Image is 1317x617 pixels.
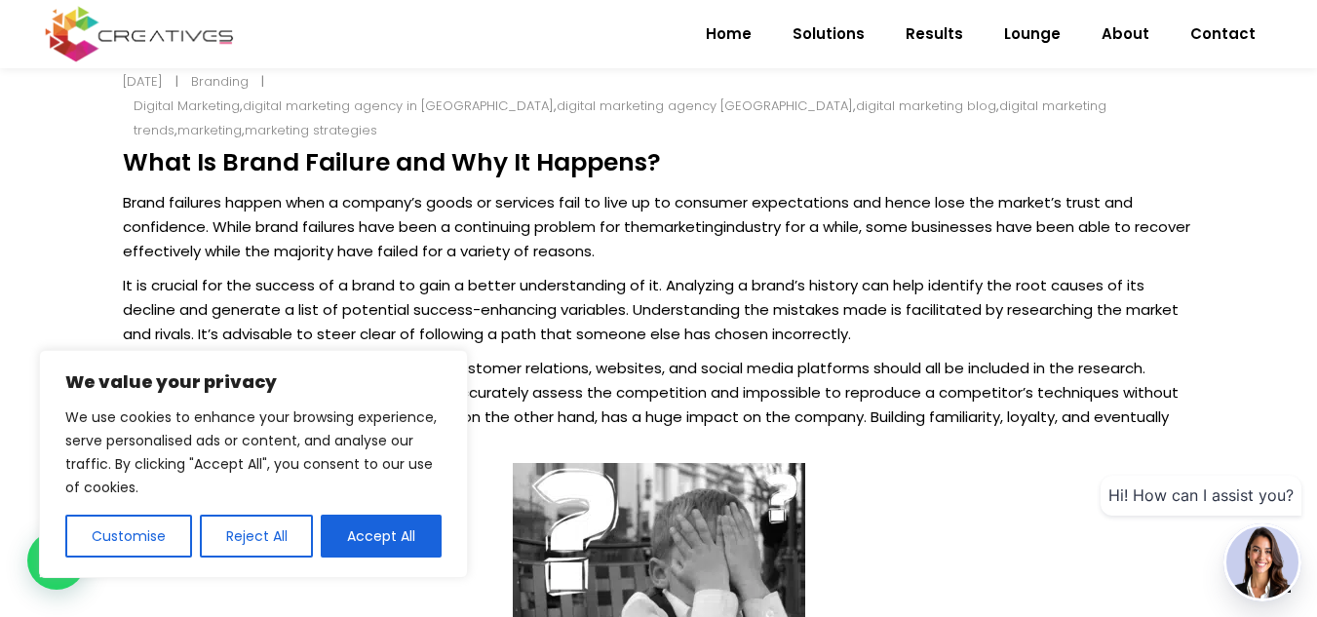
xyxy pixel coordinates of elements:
[123,190,1195,263] p: Brand failures happen when a company’s goods or services fail to live up to consumer expectations...
[123,356,1195,453] p: Products, services, target markets, strategy, customer relations, websites, and social media plat...
[134,96,1106,139] a: digital marketing trends
[706,9,752,59] span: Home
[41,4,238,64] img: Creatives
[321,515,442,558] button: Accept All
[1081,9,1170,59] a: About
[685,9,772,59] a: Home
[65,515,192,558] button: Customise
[1004,9,1061,59] span: Lounge
[65,405,442,499] p: We use cookies to enhance your browsing experience, serve personalised ads or content, and analys...
[1101,476,1301,516] div: Hi! How can I assist you?
[1226,526,1298,598] img: agent
[1170,9,1276,59] a: Contact
[123,273,1195,346] p: It is crucial for the success of a brand to gain a better understanding of it. Analyzing a brand’...
[1190,9,1256,59] span: Contact
[177,121,242,139] a: marketing
[123,148,1195,177] h4: What Is Brand Failure and Why It Happens?
[134,94,1181,142] div: , , , , , ,
[245,121,377,139] a: marketing strategies
[885,9,984,59] a: Results
[557,96,853,115] a: digital marketing agency [GEOGRAPHIC_DATA]
[134,96,240,115] a: Digital Marketing
[1102,9,1149,59] span: About
[649,216,723,237] a: marketing
[984,9,1081,59] a: Lounge
[191,72,249,91] a: Branding
[200,515,314,558] button: Reject All
[856,96,996,115] a: digital marketing blog
[772,9,885,59] a: Solutions
[793,9,865,59] span: Solutions
[906,9,963,59] span: Results
[39,350,468,578] div: We value your privacy
[65,370,442,394] p: We value your privacy
[243,96,554,115] a: digital marketing agency in [GEOGRAPHIC_DATA]
[123,72,163,91] a: [DATE]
